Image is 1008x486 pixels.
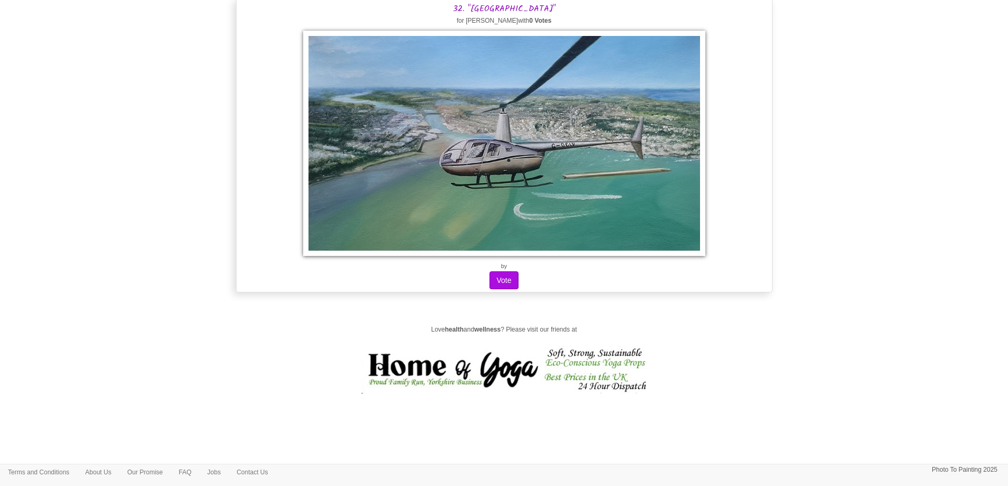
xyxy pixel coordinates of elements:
a: Our Promise [119,464,170,480]
b: 0 Votes [529,17,551,24]
button: Vote [489,271,518,289]
strong: wellness [474,326,501,333]
a: Contact Us [229,464,276,480]
a: Jobs [199,464,229,480]
img: Home of Yoga [361,346,647,393]
strong: health [445,326,464,333]
p: Love and ? Please visit our friends at [241,324,767,335]
p: Photo To Painting 2025 [932,464,997,475]
a: FAQ [171,464,199,480]
h3: 32. "[GEOGRAPHIC_DATA]" [239,4,769,14]
a: About Us [77,464,119,480]
p: by [239,261,769,271]
span: with [518,17,551,24]
img: Isle of Wight [303,31,705,256]
iframe: fb:like Facebook Social Plugin [473,430,536,445]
